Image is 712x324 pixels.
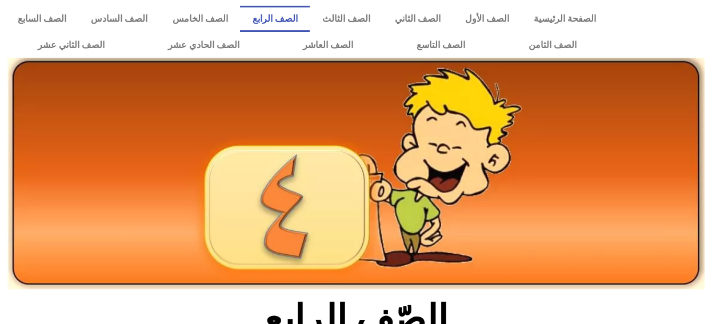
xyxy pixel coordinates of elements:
[385,32,497,58] a: الصف التاسع
[79,6,160,32] a: الصف السادس
[160,6,240,32] a: الصف الخامس
[271,32,385,58] a: الصف العاشر
[6,32,136,58] a: الصف الثاني عشر
[382,6,453,32] a: الصف الثاني
[453,6,521,32] a: الصف الأول
[240,6,310,32] a: الصف الرابع
[310,6,382,32] a: الصف الثالث
[136,32,271,58] a: الصف الحادي عشر
[6,6,79,32] a: الصف السابع
[497,32,608,58] a: الصف الثامن
[521,6,608,32] a: الصفحة الرئيسية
